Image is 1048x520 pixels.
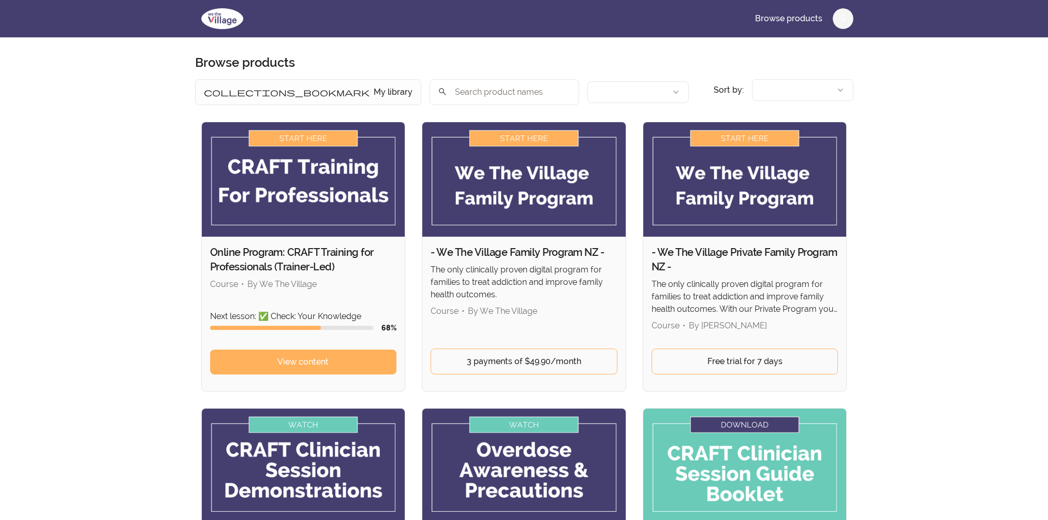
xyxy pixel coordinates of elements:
[752,79,853,101] button: Product sort options
[652,245,838,274] h2: - We The Village Private Family Program NZ -
[430,79,579,105] input: Search product names
[652,321,680,330] span: Course
[241,279,244,289] span: •
[468,306,537,316] span: By We The Village
[747,6,853,31] nav: Main
[210,326,374,330] div: Course progress
[431,349,617,374] a: 3 payments of $49.90/month
[381,324,396,332] span: 68 %
[683,321,686,330] span: •
[833,8,853,29] button: S
[210,245,397,274] h2: Online Program: CRAFT Training for Professionals (Trainer-Led)
[689,321,767,330] span: By [PERSON_NAME]
[210,350,397,374] a: View content
[652,349,838,374] a: Free trial for 7 days
[195,6,249,31] img: We The Village logo
[210,279,238,289] span: Course
[422,122,626,237] img: Product image for - We The Village Family Program NZ -
[277,356,329,368] span: View content
[714,85,744,95] span: Sort by:
[431,264,617,301] p: The only clinically proven digital program for families to treat addiction and improve family hea...
[438,84,447,99] span: search
[747,6,831,31] a: Browse products
[202,122,405,237] img: Product image for Online Program: CRAFT Training for Professionals (Trainer-Led)
[587,81,689,103] button: Filter by author
[462,306,465,316] span: •
[204,86,370,98] span: collections_bookmark
[431,245,617,259] h2: - We The Village Family Program NZ -
[210,310,397,323] p: Next lesson: ✅ Check: Your Knowledge
[195,79,421,105] button: Filter by My library
[652,278,838,315] p: The only clinically proven digital program for families to treat addiction and improve family hea...
[195,54,295,71] h1: Browse products
[643,122,847,237] img: Product image for - We The Village Private Family Program NZ -
[247,279,317,289] span: By We The Village
[431,306,459,316] span: Course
